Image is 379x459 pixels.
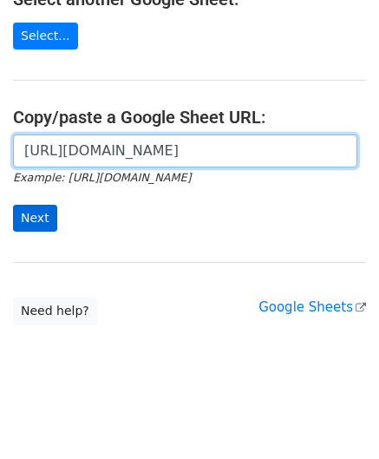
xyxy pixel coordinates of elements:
h4: Copy/paste a Google Sheet URL: [13,107,366,128]
a: Need help? [13,298,97,325]
iframe: Chat Widget [292,376,379,459]
input: Next [13,205,57,232]
a: Google Sheets [258,299,366,315]
small: Example: [URL][DOMAIN_NAME] [13,171,191,184]
a: Select... [13,23,78,49]
input: Paste your Google Sheet URL here [13,134,357,167]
